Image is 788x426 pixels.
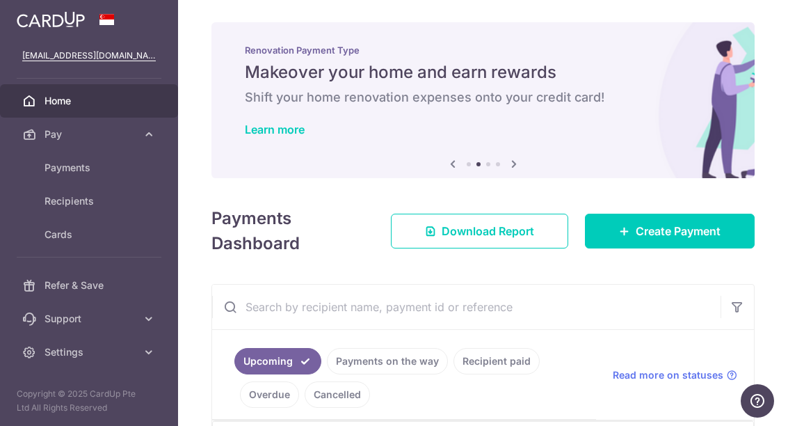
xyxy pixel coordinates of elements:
[211,206,366,256] h4: Payments Dashboard
[741,384,774,419] iframe: Opens a widget where you can find more information
[45,161,136,175] span: Payments
[234,348,321,374] a: Upcoming
[245,89,721,106] h6: Shift your home renovation expenses onto your credit card!
[585,214,755,248] a: Create Payment
[45,345,136,359] span: Settings
[245,61,721,84] h5: Makeover your home and earn rewards
[391,214,568,248] a: Download Report
[613,368,723,382] span: Read more on statuses
[45,312,136,326] span: Support
[45,127,136,141] span: Pay
[212,285,721,329] input: Search by recipient name, payment id or reference
[45,278,136,292] span: Refer & Save
[305,381,370,408] a: Cancelled
[211,22,755,178] img: Renovation banner
[636,223,721,239] span: Create Payment
[442,223,534,239] span: Download Report
[327,348,448,374] a: Payments on the way
[45,94,136,108] span: Home
[45,228,136,242] span: Cards
[245,45,721,56] p: Renovation Payment Type
[453,348,540,374] a: Recipient paid
[245,123,305,136] a: Learn more
[240,381,299,408] a: Overdue
[613,368,737,382] a: Read more on statuses
[45,194,136,208] span: Recipients
[17,11,85,28] img: CardUp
